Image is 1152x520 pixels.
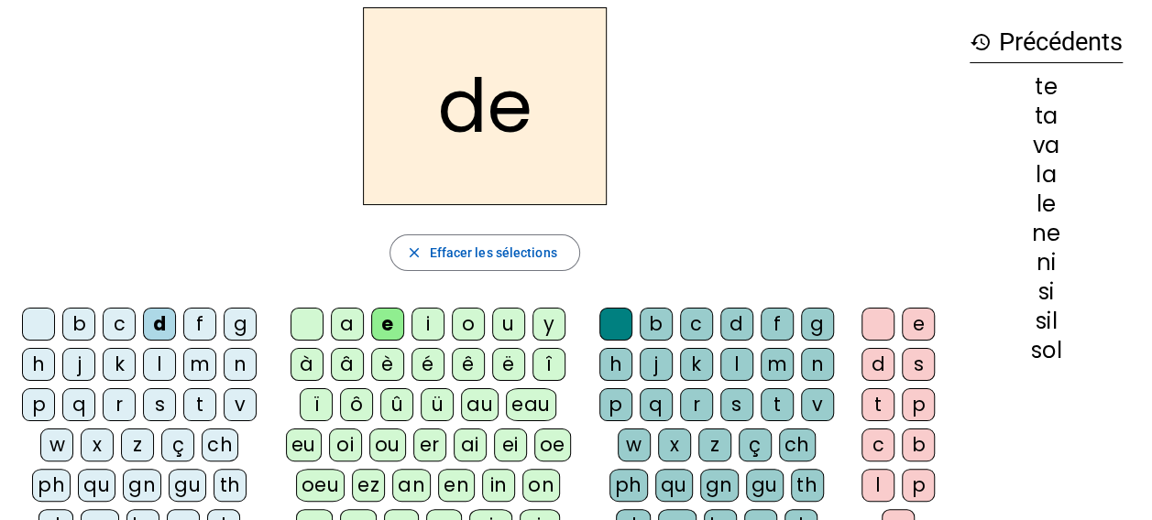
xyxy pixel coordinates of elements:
div: c [103,308,136,341]
div: an [392,469,431,502]
div: r [680,388,713,421]
mat-icon: close [405,244,422,261]
div: d [143,308,176,341]
div: er [413,428,446,461]
div: d [861,348,894,381]
div: è [371,348,404,381]
div: x [658,428,691,461]
div: l [861,469,894,502]
div: û [380,388,413,421]
div: b [640,308,673,341]
div: u [492,308,525,341]
div: e [902,308,935,341]
div: qu [655,469,693,502]
div: ë [492,348,525,381]
div: m [761,348,794,381]
div: te [970,76,1123,98]
div: a [331,308,364,341]
div: o [452,308,485,341]
div: q [62,388,95,421]
div: m [183,348,216,381]
div: en [438,469,475,502]
div: ç [161,428,194,461]
div: p [902,388,935,421]
div: t [861,388,894,421]
div: j [62,348,95,381]
div: s [720,388,753,421]
div: la [970,164,1123,186]
div: t [183,388,216,421]
div: qu [78,469,115,502]
div: s [902,348,935,381]
div: sil [970,310,1123,332]
div: oeu [296,469,346,502]
div: n [801,348,834,381]
div: b [62,308,95,341]
div: w [618,428,651,461]
div: y [532,308,565,341]
div: ü [421,388,454,421]
div: oe [534,428,571,461]
div: on [522,469,560,502]
div: f [183,308,216,341]
div: x [81,428,114,461]
div: ch [202,428,238,461]
div: î [532,348,565,381]
div: ph [609,469,648,502]
button: Effacer les sélections [389,234,579,271]
div: i [411,308,444,341]
div: z [121,428,154,461]
div: oi [329,428,362,461]
div: le [970,193,1123,215]
div: ni [970,252,1123,274]
div: au [461,388,499,421]
div: ai [454,428,487,461]
div: ph [32,469,71,502]
div: gu [746,469,784,502]
div: p [22,388,55,421]
div: k [103,348,136,381]
div: z [698,428,731,461]
div: va [970,135,1123,157]
div: h [599,348,632,381]
div: ï [300,388,333,421]
div: in [482,469,515,502]
mat-icon: history [970,31,992,53]
div: q [640,388,673,421]
div: f [761,308,794,341]
div: n [224,348,257,381]
div: sol [970,340,1123,362]
div: ou [369,428,406,461]
div: r [103,388,136,421]
div: é [411,348,444,381]
div: gn [700,469,739,502]
div: v [224,388,257,421]
div: ei [494,428,527,461]
div: l [143,348,176,381]
div: j [640,348,673,381]
div: ch [779,428,816,461]
div: t [761,388,794,421]
div: g [224,308,257,341]
div: s [143,388,176,421]
div: si [970,281,1123,303]
div: c [680,308,713,341]
div: g [801,308,834,341]
div: k [680,348,713,381]
span: Effacer les sélections [429,242,556,264]
div: p [902,469,935,502]
div: w [40,428,73,461]
div: b [902,428,935,461]
div: â [331,348,364,381]
div: th [791,469,824,502]
div: gu [169,469,206,502]
div: ô [340,388,373,421]
div: ç [739,428,772,461]
div: e [371,308,404,341]
div: ê [452,348,485,381]
div: ta [970,105,1123,127]
div: p [599,388,632,421]
div: ez [352,469,385,502]
div: c [861,428,894,461]
div: gn [123,469,161,502]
